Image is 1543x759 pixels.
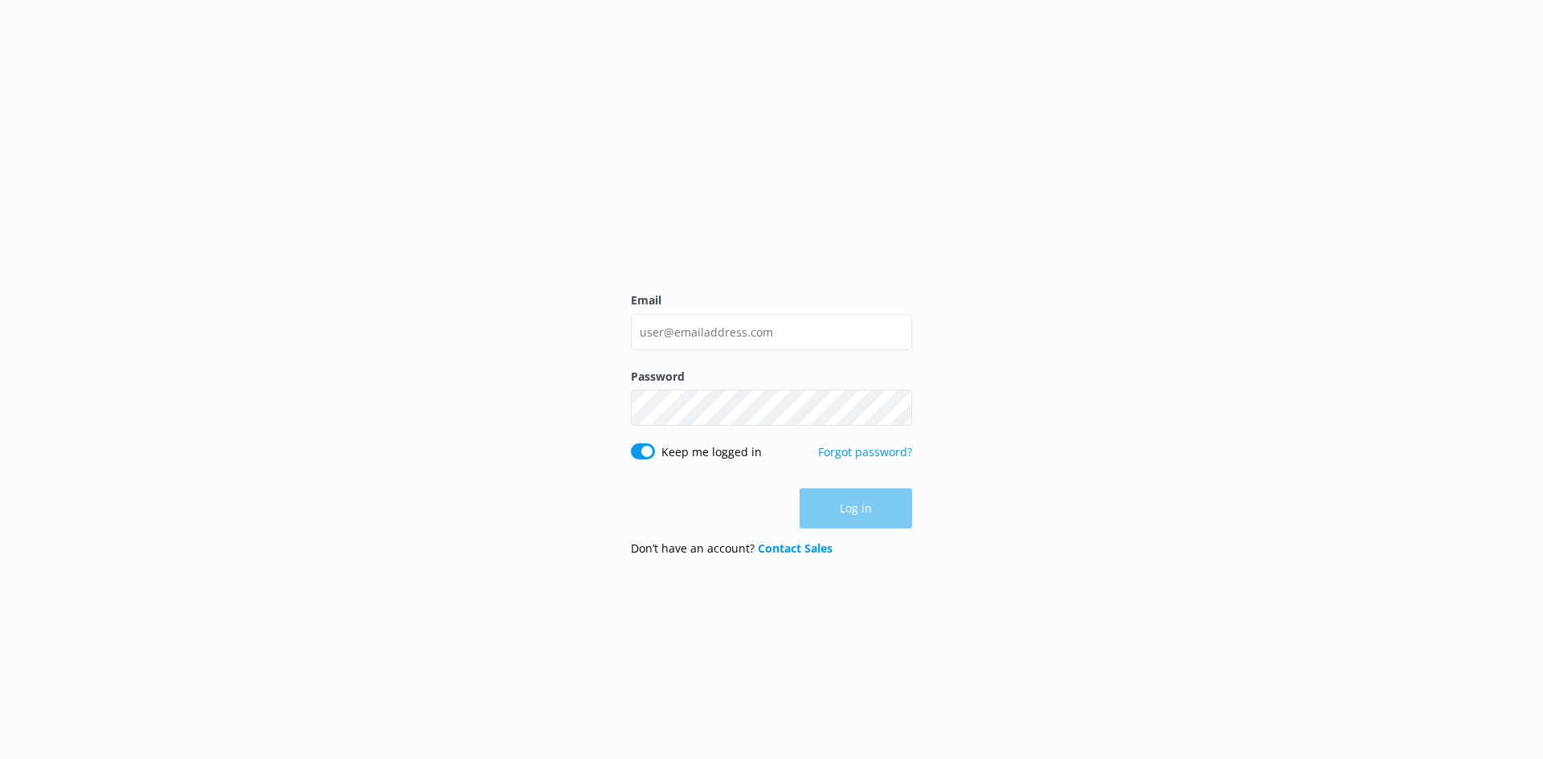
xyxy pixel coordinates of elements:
label: Email [631,292,912,309]
p: Don’t have an account? [631,540,833,557]
input: user@emailaddress.com [631,314,912,350]
label: Keep me logged in [661,443,762,461]
a: Forgot password? [818,444,912,459]
label: Password [631,368,912,386]
a: Contact Sales [758,541,833,556]
button: Show password [880,392,912,424]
